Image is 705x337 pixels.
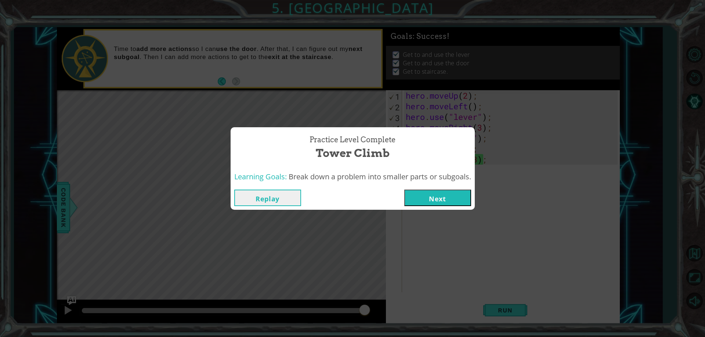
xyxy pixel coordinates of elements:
[234,190,301,206] button: Replay
[404,190,471,206] button: Next
[234,172,287,182] span: Learning Goals:
[316,145,390,161] span: Tower Climb
[310,135,395,145] span: Practice Level Complete
[289,172,471,182] span: Break down a problem into smaller parts or subgoals.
